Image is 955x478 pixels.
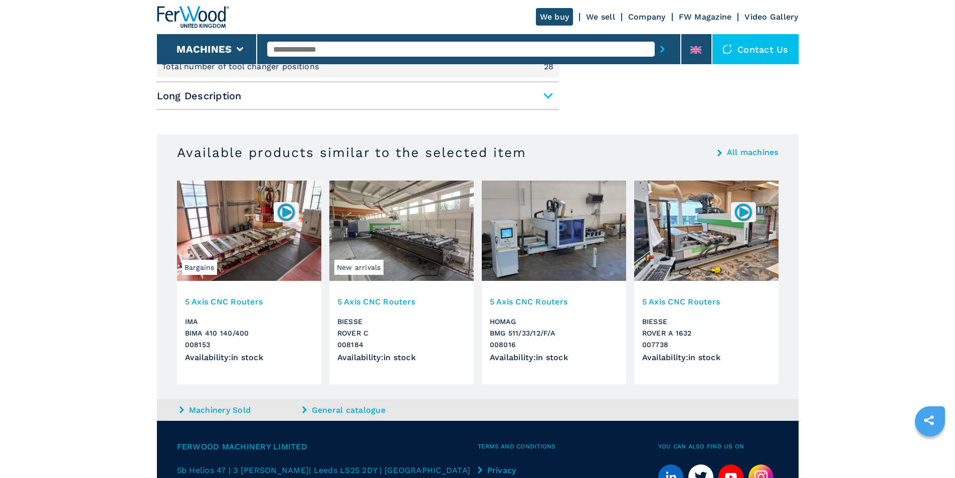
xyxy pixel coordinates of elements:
div: Availability : in stock [642,353,771,362]
span: Ferwood Machinery Limited [177,441,478,452]
a: 5 Axis CNC Routers BIESSE ROVER CNew arrivals5 Axis CNC RoutersBIESSEROVER C008184Availability:in... [329,181,474,384]
a: 5 Axis CNC Routers IMA BIMA 410 140/400Bargains0081535 Axis CNC RoutersIMABIMA 410 140/400008153A... [177,181,321,384]
h3: IMA BIMA 410 140/400 008153 [185,316,313,351]
span: | Leeds LS25 2DY | [GEOGRAPHIC_DATA] [309,465,470,475]
a: General catalogue [302,404,423,416]
img: 5 Axis CNC Routers HOMAG BMG 511/33/12/F/A [482,181,626,281]
span: New arrivals [334,260,384,275]
h3: 5 Axis CNC Routers [642,296,771,307]
a: FW Magazine [679,12,732,22]
a: Video Gallery [744,12,798,22]
h3: HOMAG BMG 511/33/12/F/A 008016 [490,316,618,351]
a: All machines [727,148,779,156]
div: Contact us [712,34,799,64]
span: Long Description [157,87,559,105]
div: Availability : in stock [337,353,466,362]
a: Machinery Sold [179,404,300,416]
h3: 5 Axis CNC Routers [337,296,466,307]
img: 007738 [733,202,753,222]
h3: BIESSE ROVER C 008184 [337,316,466,351]
a: Privacy [478,464,548,476]
button: submit-button [655,38,670,61]
h3: BIESSE ROVER A 1632 007738 [642,316,771,351]
span: You can also find us on [658,441,779,452]
img: 5 Axis CNC Routers IMA BIMA 410 140/400 [177,181,321,281]
a: 5b Helios 47 | 3 [PERSON_NAME]| Leeds LS25 2DY | [GEOGRAPHIC_DATA] [177,464,478,476]
em: 28 [544,63,554,71]
a: 5 Axis CNC Routers BIESSE ROVER A 16320077385 Axis CNC RoutersBIESSEROVER A 1632007738Availabilit... [634,181,779,384]
a: 5 Axis CNC Routers HOMAG BMG 511/33/12/F/A5 Axis CNC RoutersHOMAGBMG 511/33/12/F/A008016Availabil... [482,181,626,384]
p: Total number of tool changer positions [162,61,322,72]
img: 5 Axis CNC Routers BIESSE ROVER C [329,181,474,281]
img: Ferwood [157,6,229,28]
div: Availability : in stock [185,353,313,362]
img: 008153 [276,202,296,222]
span: Terms and Conditions [478,441,658,452]
h3: Available products similar to the selected item [177,144,526,161]
img: Contact us [722,44,732,54]
a: We sell [586,12,615,22]
button: Machines [176,43,232,55]
iframe: Chat [912,433,947,470]
h3: 5 Axis CNC Routers [490,296,618,307]
span: Bargains [182,260,217,275]
img: 5 Axis CNC Routers BIESSE ROVER A 1632 [634,181,779,281]
a: sharethis [916,408,941,433]
a: We buy [536,8,574,26]
a: Company [628,12,666,22]
h3: 5 Axis CNC Routers [185,296,313,307]
div: Availability : in stock [490,353,618,362]
span: 5b Helios 47 | 3 [PERSON_NAME] [177,465,309,475]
